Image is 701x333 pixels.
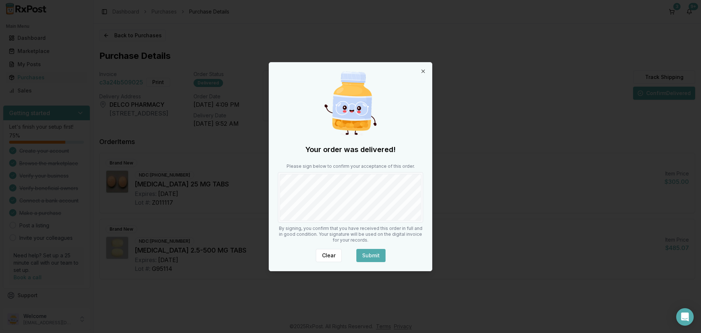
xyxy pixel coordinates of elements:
p: Please sign below to confirm your acceptance of this order. [278,163,423,169]
button: Clear [316,249,342,262]
img: Happy Pill Bottle [315,68,386,139]
button: Submit [356,249,386,262]
p: By signing, you confirm that you have received this order in full and in good condition. Your sig... [278,226,423,243]
h2: Your order was delivered! [278,144,423,155]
